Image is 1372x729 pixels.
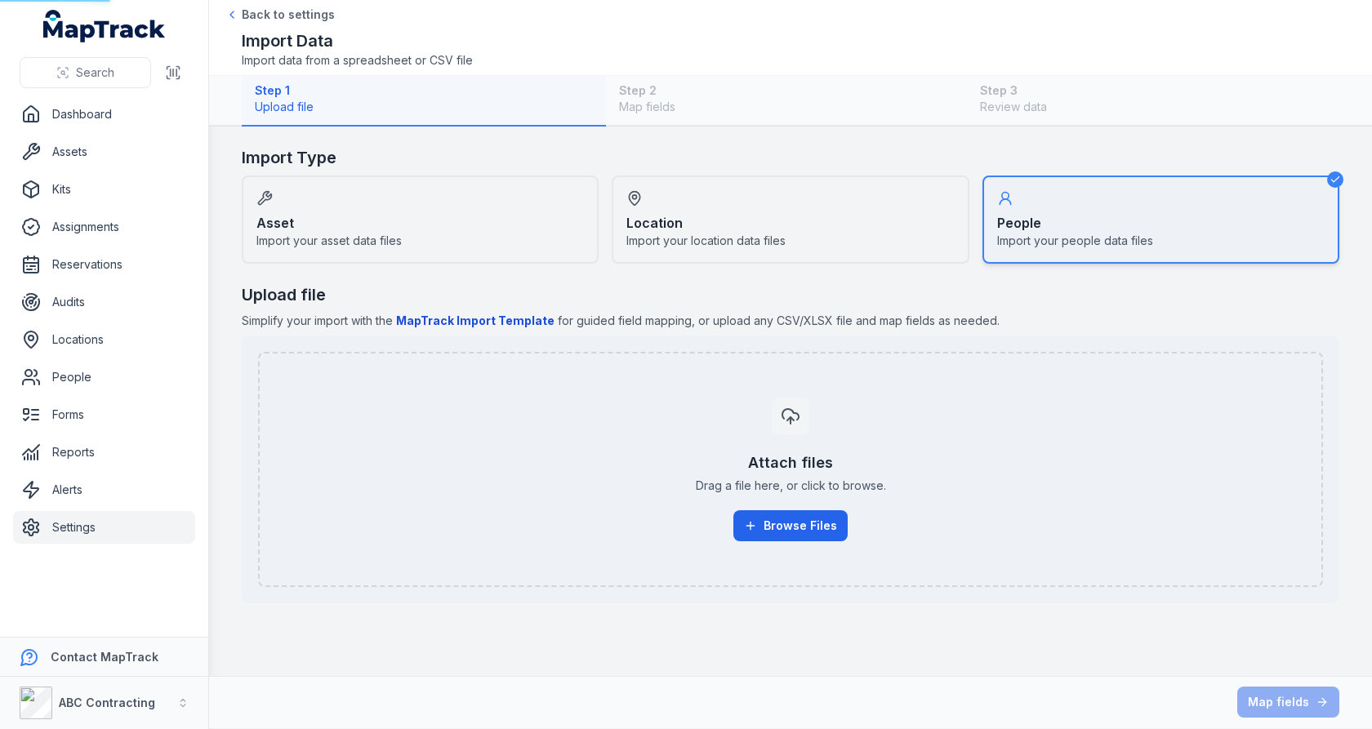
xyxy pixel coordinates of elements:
a: Audits [13,286,195,318]
a: Reservations [13,248,195,281]
span: Upload file [255,99,593,115]
a: Kits [13,173,195,206]
h3: Attach files [748,451,833,474]
a: Back to settings [225,7,335,23]
a: Alerts [13,473,195,506]
span: Import data from a spreadsheet or CSV file [242,52,473,69]
a: MapTrack [43,10,166,42]
a: Assets [13,136,195,168]
button: Search [20,57,151,88]
a: People [13,361,195,393]
a: Locations [13,323,195,356]
span: Drag a file here, or click to browse. [696,478,886,494]
button: Browse Files [733,510,848,541]
a: Dashboard [13,98,195,131]
a: Assignments [13,211,195,243]
span: Back to settings [242,7,335,23]
a: Reports [13,436,195,469]
a: Settings [13,511,195,544]
strong: Contact MapTrack [51,650,158,664]
h2: Import Data [242,29,473,52]
a: Forms [13,398,195,431]
span: Search [76,64,114,81]
span: Simplify your import with the for guided field mapping, or upload any CSV/XLSX file and map field... [242,313,1339,329]
strong: People [997,213,1041,233]
span: Import your people data files [997,233,1153,249]
strong: ABC Contracting [59,696,155,709]
button: Step 1Upload file [242,76,606,127]
strong: Asset [256,213,294,233]
strong: Step 1 [255,82,593,99]
b: MapTrack Import Template [396,313,555,327]
span: Import your location data files [626,233,786,249]
strong: Location [626,213,683,233]
h2: Upload file [242,283,1339,306]
span: Import your asset data files [256,233,402,249]
h2: Import Type [242,146,1339,169]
